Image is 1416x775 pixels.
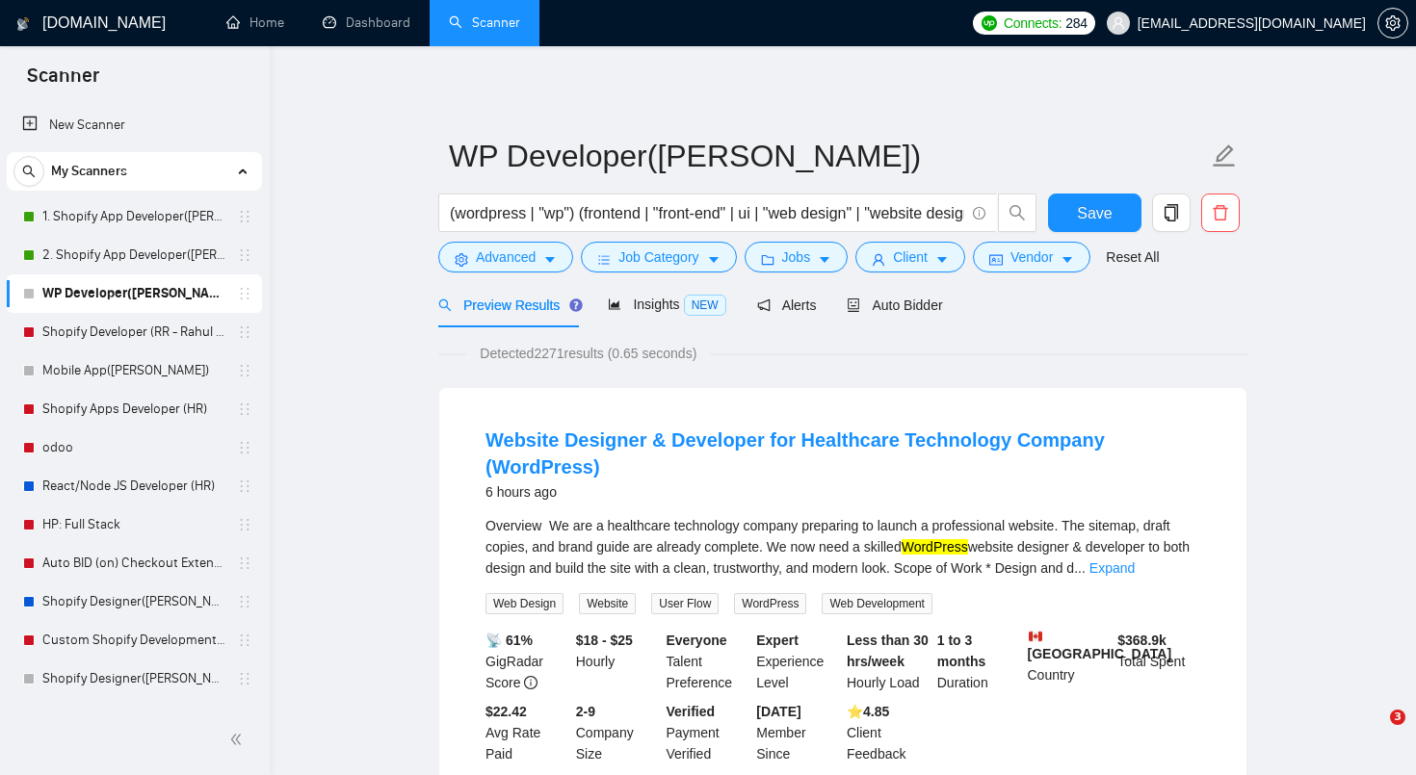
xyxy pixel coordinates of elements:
span: Job Category [618,246,698,268]
span: robot [847,298,860,312]
span: Web Design [485,593,564,614]
a: 2. Shopify App Developer([PERSON_NAME]) [42,236,225,274]
a: Shopify Apps Developer (HR) [42,390,225,428]
span: caret-down [935,252,949,267]
a: WP Developer([PERSON_NAME]) [42,274,225,313]
span: user [872,252,885,267]
b: Expert [756,633,799,648]
a: Shopify Designer([PERSON_NAME]) [42,659,225,698]
button: userClientcaret-down [855,242,965,272]
span: Connects: [1004,13,1062,34]
span: Jobs [782,246,811,268]
span: search [438,298,452,312]
b: $ 368.9k [1117,633,1167,648]
div: Talent Preference [663,630,753,693]
span: Preview Results [438,297,577,313]
span: User Flow [651,593,719,614]
span: user [1112,16,1125,30]
button: barsJob Categorycaret-down [581,242,736,272]
b: Everyone [667,633,727,648]
span: caret-down [543,252,557,267]
a: Custom Shopify Development (RR - Radhika R) [42,621,225,659]
a: Expand [1089,560,1135,576]
span: holder [237,478,252,494]
a: homeHome [226,14,284,31]
input: Search Freelance Jobs... [450,201,964,225]
span: Website [579,593,636,614]
a: 1. Shopify App Developer([PERSON_NAME]) [42,197,225,236]
span: holder [237,209,252,224]
span: holder [237,440,252,455]
div: 6 hours ago [485,480,1200,504]
b: Less than 30 hrs/week [847,633,929,669]
span: Scanner [12,62,115,102]
a: dashboardDashboard [323,14,410,31]
div: GigRadar Score [482,630,572,693]
li: New Scanner [7,106,262,144]
span: Auto Bidder [847,297,942,313]
div: Overview We are a healthcare technology company preparing to launch a professional website. The s... [485,515,1200,579]
span: 3 [1390,710,1405,725]
div: Hourly Load [843,630,933,693]
span: info-circle [524,676,538,689]
span: notification [757,298,771,312]
span: info-circle [973,207,985,220]
span: area-chart [608,297,621,311]
img: logo [16,9,30,39]
span: Web Development [822,593,932,614]
input: Scanner name... [449,132,1208,180]
a: Test: Shopify [42,698,225,736]
span: holder [237,555,252,571]
button: folderJobscaret-down [745,242,849,272]
span: ... [1074,560,1086,576]
span: caret-down [1061,252,1074,267]
a: Shopify Developer (RR - Rahul R) [42,313,225,351]
span: search [14,165,43,178]
span: search [999,204,1036,221]
span: Detected 2271 results (0.65 seconds) [466,343,710,364]
span: setting [455,252,468,267]
span: holder [237,401,252,417]
button: search [13,156,44,187]
div: Avg Rate Paid [482,701,572,764]
button: setting [1377,8,1408,39]
a: New Scanner [22,106,247,144]
div: Total Spent [1114,630,1204,693]
b: $22.42 [485,704,527,719]
span: WordPress [734,593,806,614]
span: holder [237,633,252,648]
a: HP: Full Stack [42,505,225,544]
span: holder [237,286,252,301]
span: Save [1077,201,1112,225]
button: idcardVendorcaret-down [973,242,1090,272]
button: delete [1201,194,1240,232]
div: Company Size [572,701,663,764]
div: Hourly [572,630,663,693]
span: holder [237,671,252,686]
img: 🇨🇦 [1029,630,1042,643]
b: 📡 61% [485,633,533,648]
mark: WordPress [902,539,968,555]
span: edit [1212,143,1237,168]
iframe: Intercom live chat [1350,710,1397,756]
span: Client [893,246,928,268]
b: 2-9 [576,704,595,719]
button: search [998,194,1036,232]
a: Mobile App([PERSON_NAME]) [42,351,225,390]
span: double-left [229,730,249,749]
span: holder [237,363,252,378]
span: idcard [989,252,1003,267]
b: Verified [667,704,716,719]
span: copy [1153,204,1190,221]
button: settingAdvancedcaret-down [438,242,573,272]
span: holder [237,247,252,263]
b: 1 to 3 months [937,633,986,669]
a: React/Node JS Developer (HR) [42,467,225,505]
a: Shopify Designer([PERSON_NAME]) [42,582,225,621]
span: Vendor [1010,246,1053,268]
b: ⭐️ 4.85 [847,704,889,719]
span: holder [237,594,252,609]
img: upwork-logo.png [982,15,997,31]
div: Country [1024,630,1114,693]
b: [GEOGRAPHIC_DATA] [1028,630,1172,661]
